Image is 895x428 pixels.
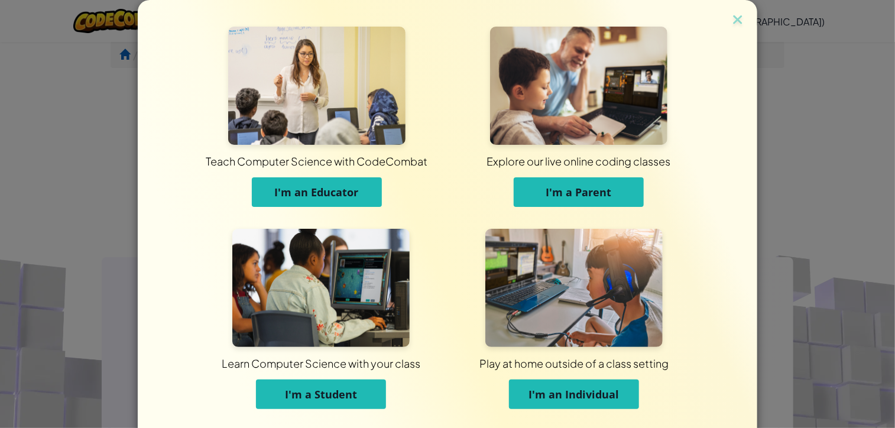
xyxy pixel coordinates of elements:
[546,185,611,199] span: I'm a Parent
[283,356,865,371] div: Play at home outside of a class setting
[256,380,386,409] button: I'm a Student
[228,27,406,145] img: For Educators
[274,154,883,168] div: Explore our live online coding classes
[285,387,357,401] span: I'm a Student
[252,177,382,207] button: I'm an Educator
[529,387,620,401] span: I'm an Individual
[232,229,410,347] img: For Students
[485,229,663,347] img: For Individuals
[490,27,667,145] img: For Parents
[275,185,359,199] span: I'm an Educator
[730,12,745,30] img: close icon
[514,177,644,207] button: I'm a Parent
[509,380,639,409] button: I'm an Individual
